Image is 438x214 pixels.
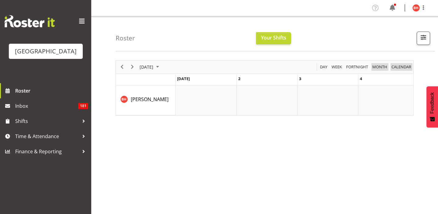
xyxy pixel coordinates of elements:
[15,47,77,56] div: [GEOGRAPHIC_DATA]
[118,63,126,71] button: Previous
[391,63,412,71] span: calendar
[116,35,135,42] h4: Roster
[299,76,301,81] span: Sunday, August 3, 2025
[78,103,88,109] span: 181
[137,61,163,73] div: August 2025
[426,86,438,127] button: Feedback - Show survey
[15,147,79,156] span: Finance & Reporting
[372,63,388,71] span: Month
[319,63,328,71] span: Day
[127,61,137,73] div: next period
[15,101,78,110] span: Inbox
[116,60,414,116] div: of August 2025
[5,15,55,27] img: Rosterit website logo
[417,32,430,45] button: Filter Shifts
[371,63,388,71] button: Timeline Month
[345,63,369,71] button: Fortnight
[15,117,79,126] span: Shifts
[391,63,412,71] button: Month
[261,34,286,41] span: Your Shifts
[346,63,369,71] span: Fortnight
[128,63,137,71] button: Next
[139,63,162,71] button: August 2025
[15,86,88,95] span: Roster
[360,76,362,81] span: Monday, August 4, 2025
[117,61,127,73] div: previous period
[331,63,343,71] button: Timeline Week
[429,92,435,114] span: Feedback
[131,96,169,103] a: [PERSON_NAME]
[256,32,291,44] button: Your Shifts
[331,63,342,71] span: Week
[238,76,240,81] span: Saturday, August 2, 2025
[319,63,328,71] button: Timeline Day
[412,4,420,12] img: briar-hughes10360.jpg
[15,132,79,141] span: Time & Attendance
[116,85,176,115] td: Briar Hughes resource
[139,63,154,71] span: [DATE]
[177,76,190,81] span: Friday, August 1, 2025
